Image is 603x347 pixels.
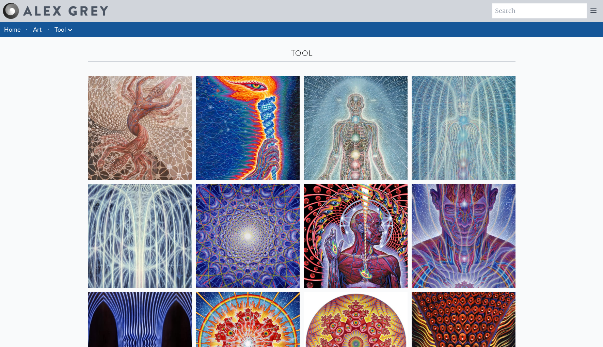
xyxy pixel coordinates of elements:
input: Search [492,3,587,18]
a: Art [33,25,42,34]
a: Tool [54,25,66,34]
div: Tool [88,48,515,59]
img: Mystic Eye, 2018, Alex Grey [412,184,515,288]
a: Home [4,26,20,33]
li: · [23,22,30,37]
li: · [45,22,52,37]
